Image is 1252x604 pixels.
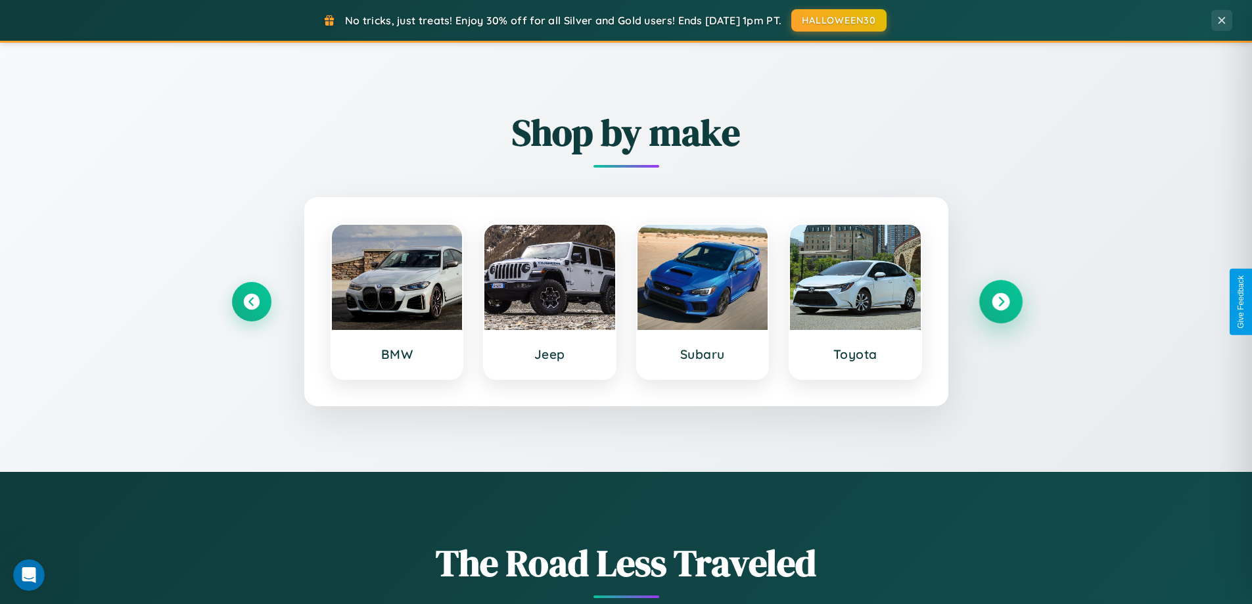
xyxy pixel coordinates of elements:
[651,346,755,362] h3: Subaru
[498,346,602,362] h3: Jeep
[345,14,781,27] span: No tricks, just treats! Enjoy 30% off for all Silver and Gold users! Ends [DATE] 1pm PT.
[791,9,887,32] button: HALLOWEEN30
[1236,275,1245,329] div: Give Feedback
[345,346,450,362] h3: BMW
[13,559,45,591] iframe: Intercom live chat
[803,346,908,362] h3: Toyota
[232,107,1021,158] h2: Shop by make
[232,538,1021,588] h1: The Road Less Traveled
